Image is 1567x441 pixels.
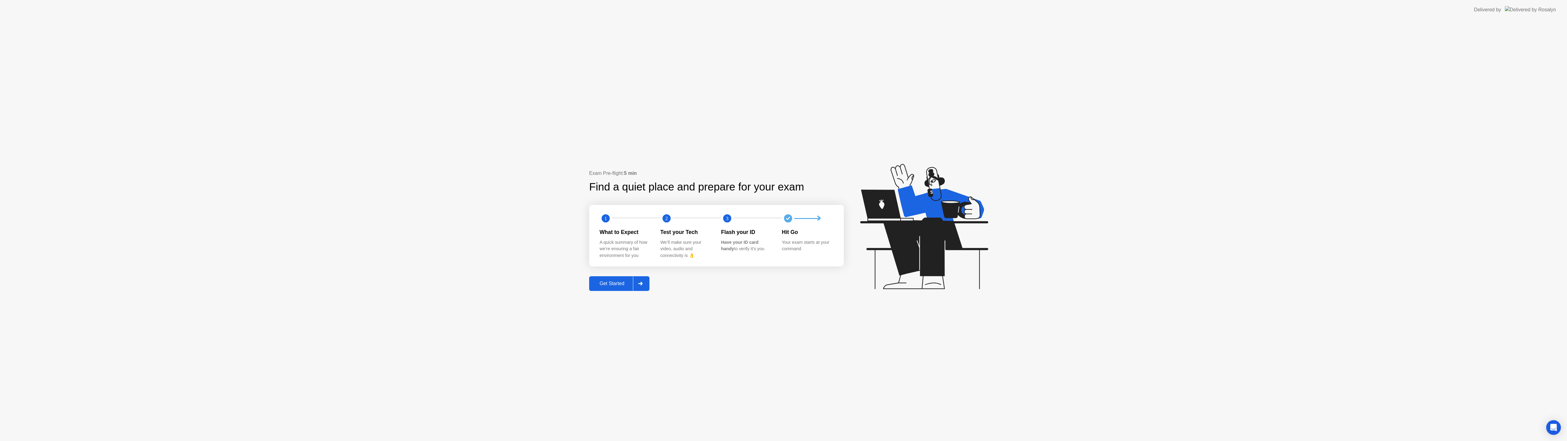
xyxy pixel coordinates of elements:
[600,239,651,259] div: A quick summary of how we’re ensuring a fair environment for you
[782,228,833,236] div: Hit Go
[660,239,712,259] div: We’ll make sure your video, audio and connectivity is 👌
[726,216,728,221] text: 3
[624,171,637,176] b: 5 min
[721,228,772,236] div: Flash your ID
[1505,6,1556,13] img: Delivered by Rosalyn
[589,170,844,177] div: Exam Pre-flight:
[591,281,633,286] div: Get Started
[721,240,758,251] b: Have your ID card handy
[600,228,651,236] div: What to Expect
[660,228,712,236] div: Test your Tech
[1546,420,1561,435] div: Open Intercom Messenger
[604,216,607,221] text: 1
[1474,6,1501,13] div: Delivered by
[589,276,649,291] button: Get Started
[589,179,805,195] div: Find a quiet place and prepare for your exam
[665,216,668,221] text: 2
[782,239,833,252] div: Your exam starts at your command
[721,239,772,252] div: to verify it’s you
